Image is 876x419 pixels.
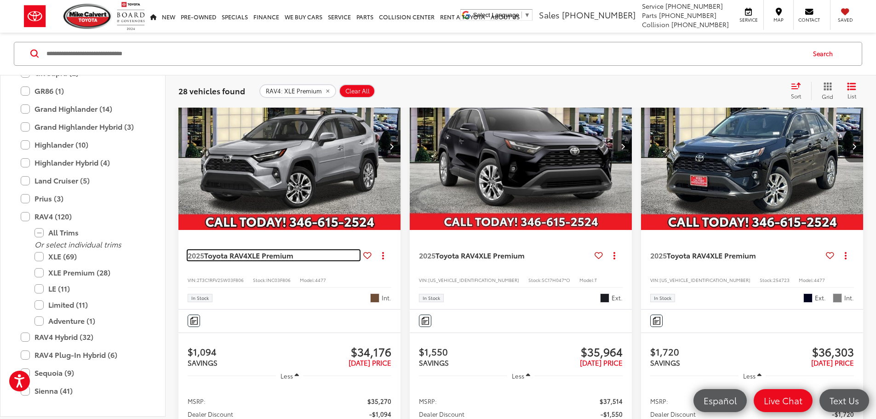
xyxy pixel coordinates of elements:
button: Less [739,367,766,384]
span: Toyota RAV4 [435,250,479,260]
span: 2025 [188,250,204,260]
span: Toyota RAV4 [667,250,710,260]
span: [DATE] PRICE [811,357,854,367]
span: 4477 [315,276,326,283]
a: 2025Toyota RAV4XLE Premium [650,250,822,260]
label: XLE (69) [34,249,145,265]
span: INC03F806 [266,276,291,283]
label: LE (11) [34,281,145,297]
span: Service [642,1,664,11]
span: Ext. [612,293,623,302]
span: Sales [539,9,560,21]
label: Sequoia (9) [21,365,145,381]
span: Collision [642,20,670,29]
img: Comments [422,317,429,325]
span: Contact [798,17,820,23]
label: Grand Highlander (14) [21,101,145,117]
span: Less [743,372,756,380]
span: Model: [799,276,814,283]
span: Service [738,17,759,23]
span: 28 vehicles found [178,85,245,96]
label: Land Cruiser (5) [21,173,145,189]
span: [PHONE_NUMBER] [665,1,723,11]
span: XLE Premium [710,250,756,260]
div: 2025 Toyota RAV4 XLE Premium 0 [409,63,633,230]
button: Next image [845,130,863,162]
button: Comments [650,315,663,327]
label: RAV4 (120) [21,209,145,225]
span: RAV4: XLE Premium [266,87,322,95]
span: MSRP: [188,396,206,406]
button: Select sort value [786,82,811,100]
button: Comments [419,315,431,327]
span: XLE Premium [247,250,293,260]
span: 254723 [773,276,790,283]
label: Prius (3) [21,191,145,207]
a: 2025 Toyota RAV4 XLE Premium2025 Toyota RAV4 XLE Premium2025 Toyota RAV4 XLE Premium2025 Toyota R... [641,63,864,230]
button: remove RAV4: XLE%20Premium [259,84,336,98]
div: 2025 Toyota RAV4 XLE Premium 0 [178,63,401,230]
label: Limited (11) [34,297,145,313]
span: Stock: [253,276,266,283]
span: $35,270 [367,396,391,406]
span: Live Chat [759,395,807,406]
img: 2025 Toyota RAV4 XLE Premium [178,63,401,231]
label: Sienna (41) [21,383,145,399]
span: $37,514 [600,396,623,406]
button: Clear All [339,84,375,98]
label: XLE Premium (28) [34,265,145,281]
i: Or select individual trims [34,239,121,250]
label: Grand Highlander Hybrid (3) [21,119,145,135]
span: MSRP: [419,396,437,406]
span: dropdown dots [845,252,847,259]
span: Map [768,17,789,23]
button: Actions [375,247,391,263]
span: [PHONE_NUMBER] [659,11,716,20]
span: Text Us [825,395,864,406]
span: SAVINGS [650,357,680,367]
button: Actions [607,247,623,263]
button: Less [507,367,535,384]
a: Text Us [819,389,869,412]
span: $1,094 [188,344,289,358]
a: 2025 Toyota RAV4 XLE Premium2025 Toyota RAV4 XLE Premium2025 Toyota RAV4 XLE Premium2025 Toyota R... [409,63,633,230]
span: In Stock [191,296,209,300]
label: GR86 (1) [21,83,145,99]
span: VIN: [188,276,197,283]
a: 2025Toyota RAV4XLE Premium [188,250,360,260]
span: Less [512,372,524,380]
label: Adventure (1) [34,313,145,329]
div: 2025 Toyota RAV4 XLE Premium 0 [641,63,864,230]
button: Actions [838,247,854,263]
span: Less [281,372,293,380]
span: Stock: [760,276,773,283]
span: MSRP: [650,396,668,406]
span: $35,964 [521,344,623,358]
span: Saved [835,17,855,23]
span: Model: [579,276,595,283]
span: -$1,094 [369,409,391,419]
a: 2025Toyota RAV4XLE Premium [419,250,591,260]
span: Sort [791,92,801,100]
span: Dealer Discount [650,409,696,419]
span: Ext. [815,293,826,302]
button: Search [804,42,846,65]
span: [US_VEHICLE_IDENTIFICATION_NUMBER] [659,276,750,283]
button: Less [276,367,303,384]
span: [PHONE_NUMBER] [671,20,729,29]
span: Español [699,395,741,406]
span: [DATE] PRICE [580,357,623,367]
input: Search by Make, Model, or Keyword [46,43,804,65]
span: Midnight Black Metallic [803,293,813,303]
span: 4477 [814,276,825,283]
span: dropdown dots [613,252,615,259]
button: Grid View [811,82,840,100]
span: Ash Softex® [833,293,842,303]
span: SC17H047*O [542,276,570,283]
label: Highlander Hybrid (4) [21,155,145,171]
span: $36,303 [752,344,854,358]
img: 2025 Toyota RAV4 XLE Premium [409,63,633,231]
span: Toyota RAV4 [204,250,247,260]
span: Nutmeg [370,293,379,303]
span: $34,176 [290,344,391,358]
